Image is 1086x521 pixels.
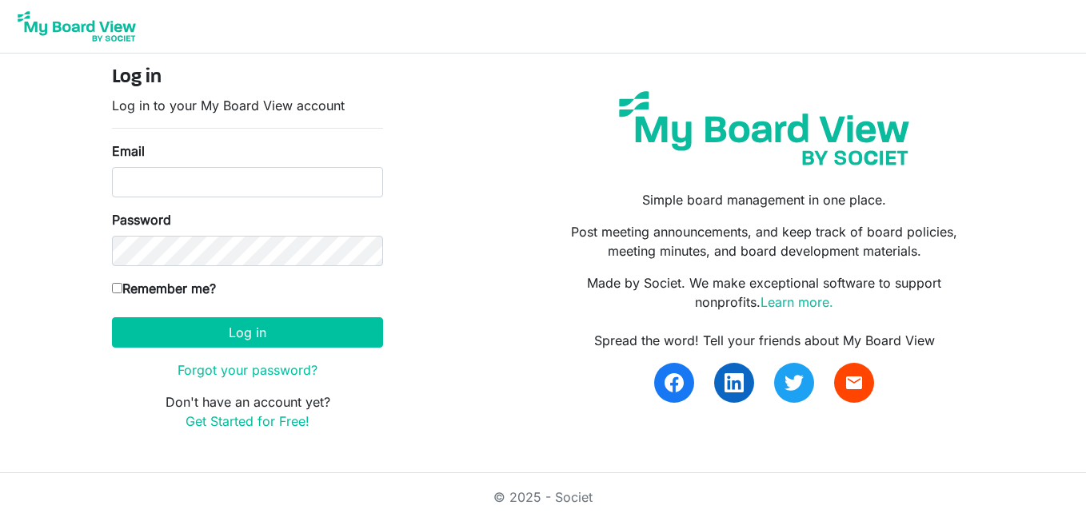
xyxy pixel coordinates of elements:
[493,489,593,505] a: © 2025 - Societ
[665,373,684,392] img: facebook.svg
[112,210,171,229] label: Password
[112,96,383,115] p: Log in to your My Board View account
[112,392,383,431] p: Don't have an account yet?
[555,190,974,209] p: Simple board management in one place.
[13,6,141,46] img: My Board View Logo
[555,273,974,312] p: Made by Societ. We make exceptional software to support nonprofits.
[112,279,216,298] label: Remember me?
[785,373,804,392] img: twitter.svg
[112,283,122,293] input: Remember me?
[112,141,145,161] label: Email
[834,363,874,403] a: email
[178,362,317,378] a: Forgot your password?
[607,79,921,177] img: my-board-view-societ.svg
[186,413,309,429] a: Get Started for Free!
[555,331,974,350] div: Spread the word! Tell your friends about My Board View
[112,66,383,89] h4: Log in
[844,373,864,392] span: email
[725,373,744,392] img: linkedin.svg
[555,222,974,260] p: Post meeting announcements, and keep track of board policies, meeting minutes, and board developm...
[112,317,383,348] button: Log in
[761,294,833,310] a: Learn more.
